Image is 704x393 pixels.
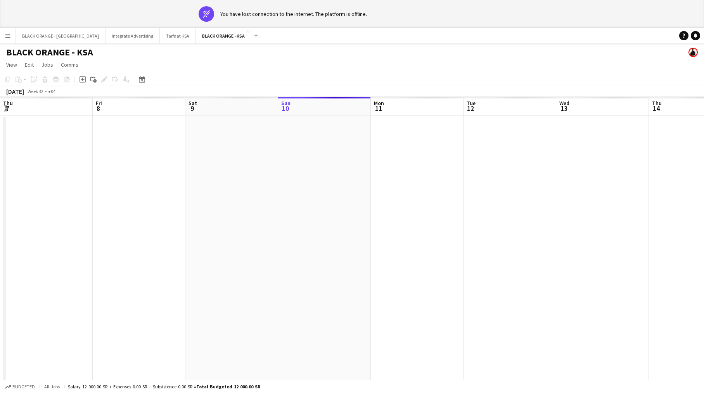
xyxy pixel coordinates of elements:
span: Comms [61,61,78,68]
span: 11 [373,104,384,113]
span: View [6,61,17,68]
span: Total Budgeted 12 000.00 SR [196,384,260,390]
span: Fri [96,100,102,107]
span: Week 32 [26,88,45,94]
span: Wed [559,100,569,107]
span: 12 [465,104,476,113]
span: 7 [2,104,13,113]
span: Jobs [42,61,53,68]
a: Comms [58,60,81,70]
span: 14 [651,104,662,113]
span: Sat [189,100,197,107]
a: Jobs [38,60,56,70]
span: 9 [187,104,197,113]
span: 13 [558,104,569,113]
div: You have lost connection to the internet. The platform is offline. [220,10,367,17]
div: [DATE] [6,88,24,95]
button: BLACK ORANGE - KSA [196,28,251,43]
div: Salary 12 000.00 SR + Expenses 0.00 SR + Subsistence 0.00 SR = [68,384,260,390]
h1: BLACK ORANGE - KSA [6,47,93,58]
div: +04 [48,88,55,94]
a: View [3,60,20,70]
span: Budgeted [12,384,35,390]
app-user-avatar: Zena Aboo Haibar [688,48,698,57]
span: All jobs [43,384,61,390]
button: Tarfaat KSA [160,28,196,43]
button: Budgeted [4,383,36,391]
a: Edit [22,60,37,70]
span: 8 [95,104,102,113]
button: Integrate Advertising [106,28,160,43]
span: Tue [467,100,476,107]
span: 10 [280,104,291,113]
span: Sun [281,100,291,107]
span: Thu [3,100,13,107]
span: Mon [374,100,384,107]
span: Edit [25,61,34,68]
button: BLACK ORANGE - [GEOGRAPHIC_DATA] [16,28,106,43]
span: Thu [652,100,662,107]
